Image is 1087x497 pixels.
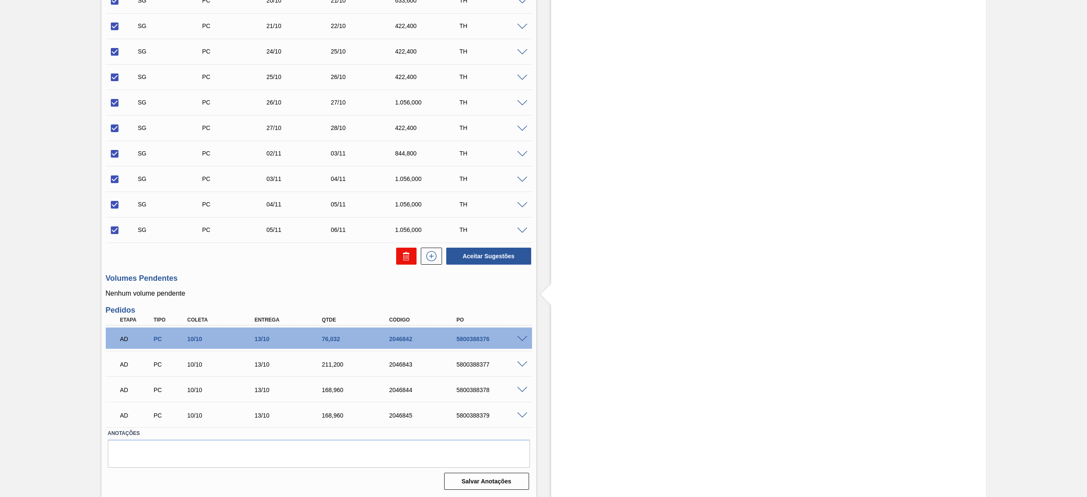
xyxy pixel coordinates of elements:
[320,387,397,393] div: 168,960
[392,248,417,265] div: Excluir Sugestões
[454,412,531,419] div: 5800388379
[200,23,273,29] div: Pedido de Compra
[200,48,273,55] div: Pedido de Compra
[136,150,209,157] div: Sugestão Criada
[118,355,155,374] div: Aguardando Descarga
[457,99,531,106] div: TH
[264,226,338,233] div: 05/11/2025
[136,201,209,208] div: Sugestão Criada
[264,201,338,208] div: 04/11/2025
[387,317,464,323] div: Código
[329,99,402,106] div: 27/10/2025
[120,336,152,342] p: AD
[200,226,273,233] div: Pedido de Compra
[152,361,188,368] div: Pedido de Compra
[264,23,338,29] div: 21/10/2025
[252,412,329,419] div: 13/10/2025
[136,124,209,131] div: Sugestão Criada
[136,73,209,80] div: Sugestão Criada
[329,73,402,80] div: 26/10/2025
[136,23,209,29] div: Sugestão Criada
[454,387,531,393] div: 5800388378
[393,150,466,157] div: 844,800
[106,290,532,297] p: Nenhum volume pendente
[200,175,273,182] div: Pedido de Compra
[393,99,466,106] div: 1.056,000
[264,99,338,106] div: 26/10/2025
[106,274,532,283] h3: Volumes Pendentes
[457,150,531,157] div: TH
[329,23,402,29] div: 22/10/2025
[454,361,531,368] div: 5800388377
[329,226,402,233] div: 06/11/2025
[457,201,531,208] div: TH
[264,73,338,80] div: 25/10/2025
[185,336,262,342] div: 10/10/2025
[136,99,209,106] div: Sugestão Criada
[393,73,466,80] div: 422,400
[108,427,530,440] label: Anotações
[320,317,397,323] div: Qtde
[442,247,532,265] div: Aceitar Sugestões
[264,124,338,131] div: 27/10/2025
[152,387,188,393] div: Pedido de Compra
[454,317,531,323] div: PO
[152,412,188,419] div: Pedido de Compra
[252,387,329,393] div: 13/10/2025
[252,336,329,342] div: 13/10/2025
[252,317,329,323] div: Entrega
[252,361,329,368] div: 13/10/2025
[329,48,402,55] div: 25/10/2025
[200,150,273,157] div: Pedido de Compra
[106,306,532,315] h3: Pedidos
[118,330,155,348] div: Aguardando Descarga
[152,336,188,342] div: Pedido de Compra
[136,226,209,233] div: Sugestão Criada
[457,73,531,80] div: TH
[329,201,402,208] div: 05/11/2025
[417,248,442,265] div: Nova sugestão
[387,387,464,393] div: 2046844
[185,361,262,368] div: 10/10/2025
[457,124,531,131] div: TH
[329,124,402,131] div: 28/10/2025
[454,336,531,342] div: 5800388376
[393,175,466,182] div: 1.056,000
[457,23,531,29] div: TH
[393,124,466,131] div: 422,400
[118,317,155,323] div: Etapa
[120,387,152,393] p: AD
[118,406,155,425] div: Aguardando Descarga
[393,48,466,55] div: 422,400
[185,387,262,393] div: 10/10/2025
[393,201,466,208] div: 1.056,000
[329,175,402,182] div: 04/11/2025
[329,150,402,157] div: 03/11/2025
[457,226,531,233] div: TH
[387,412,464,419] div: 2046845
[264,175,338,182] div: 03/11/2025
[200,73,273,80] div: Pedido de Compra
[264,150,338,157] div: 02/11/2025
[120,412,152,419] p: AD
[320,336,397,342] div: 76,032
[387,361,464,368] div: 2046843
[185,317,262,323] div: Coleta
[136,48,209,55] div: Sugestão Criada
[200,99,273,106] div: Pedido de Compra
[457,175,531,182] div: TH
[200,124,273,131] div: Pedido de Compra
[393,226,466,233] div: 1.056,000
[446,248,531,265] button: Aceitar Sugestões
[120,361,152,368] p: AD
[185,412,262,419] div: 10/10/2025
[136,175,209,182] div: Sugestão Criada
[387,336,464,342] div: 2046842
[264,48,338,55] div: 24/10/2025
[152,317,188,323] div: Tipo
[393,23,466,29] div: 422,400
[200,201,273,208] div: Pedido de Compra
[320,412,397,419] div: 168,960
[444,473,529,490] button: Salvar Anotações
[457,48,531,55] div: TH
